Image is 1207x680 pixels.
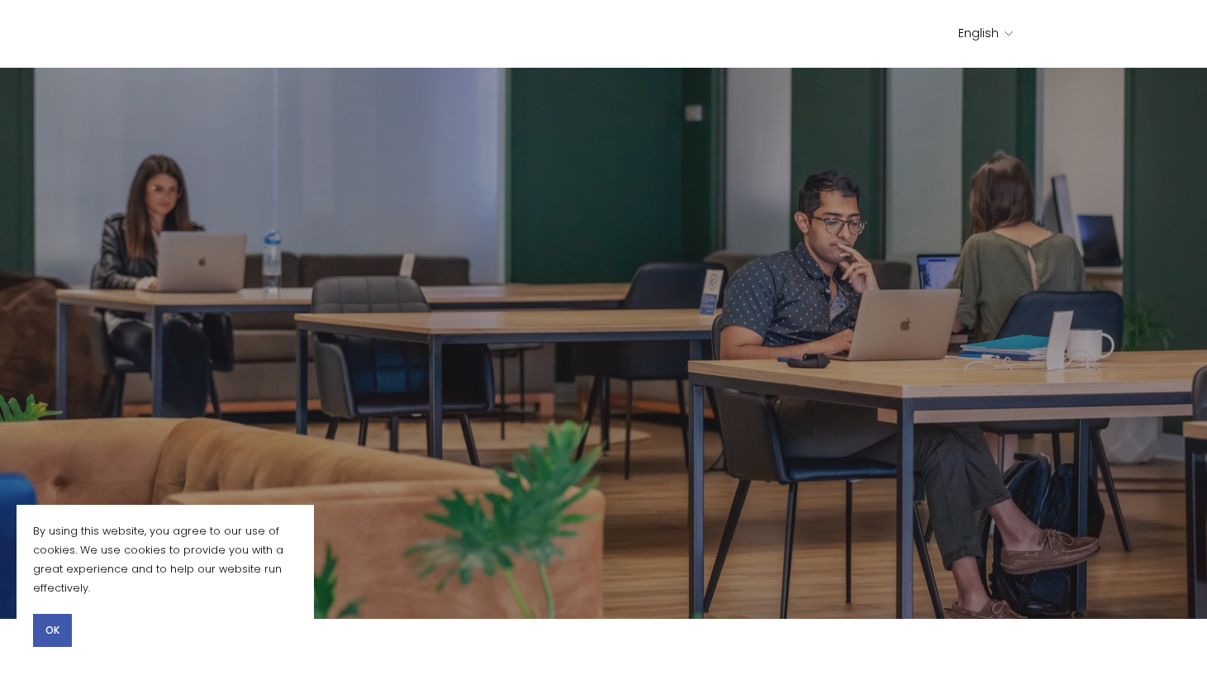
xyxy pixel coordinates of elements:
[958,22,1015,46] div: language picker
[958,23,999,45] span: English
[33,521,297,597] p: By using this website, you agree to our use of cookies. We use cookies to provide you with a grea...
[17,505,314,663] section: Cookie banner
[45,623,59,638] span: OK
[33,614,72,647] button: OK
